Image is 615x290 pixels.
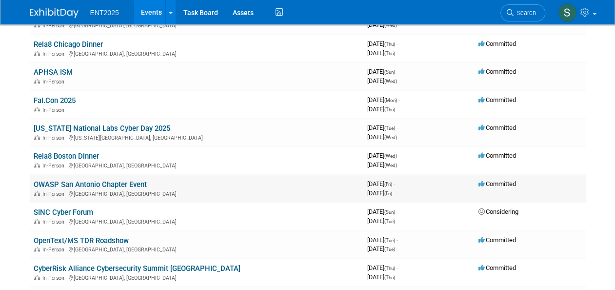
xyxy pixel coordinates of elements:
span: - [397,208,398,215]
span: [DATE] [367,68,398,75]
span: - [397,264,398,271]
div: [US_STATE][GEOGRAPHIC_DATA], [GEOGRAPHIC_DATA] [34,133,359,141]
span: (Thu) [384,107,395,112]
span: [DATE] [367,161,397,168]
span: In-Person [42,135,67,141]
img: In-Person Event [34,191,40,196]
span: [DATE] [367,180,395,187]
span: - [397,124,398,131]
span: In-Person [42,107,67,113]
span: [DATE] [367,245,395,252]
a: Rela8 Chicago Dinner [34,40,103,49]
span: Search [514,9,536,17]
span: (Thu) [384,275,395,280]
span: (Wed) [384,135,397,140]
span: [DATE] [367,264,398,271]
span: (Thu) [384,266,395,271]
span: [DATE] [367,96,400,104]
div: [GEOGRAPHIC_DATA], [GEOGRAPHIC_DATA] [34,161,359,169]
img: In-Person Event [34,107,40,112]
span: In-Person [42,275,67,281]
span: In-Person [42,191,67,197]
span: (Tue) [384,238,395,243]
img: In-Person Event [34,51,40,56]
span: In-Person [42,79,67,85]
span: Committed [478,68,516,75]
img: In-Person Event [34,22,40,27]
span: [DATE] [367,217,395,225]
span: (Wed) [384,153,397,159]
span: - [397,68,398,75]
img: ExhibitDay [30,8,79,18]
div: [GEOGRAPHIC_DATA], [GEOGRAPHIC_DATA] [34,21,359,29]
span: - [398,152,400,159]
span: - [394,180,395,187]
span: - [397,236,398,244]
span: In-Person [42,22,67,29]
span: (Thu) [384,51,395,56]
img: In-Person Event [34,247,40,251]
span: In-Person [42,219,67,225]
span: (Sun) [384,209,395,215]
span: ENT2025 [90,9,119,17]
span: - [398,96,400,104]
a: Rela8 Boston Dinner [34,152,99,161]
img: In-Person Event [34,135,40,140]
a: CyberRisk Alliance Cybersecurity Summit [GEOGRAPHIC_DATA] [34,264,240,273]
span: Considering [478,208,518,215]
div: [GEOGRAPHIC_DATA], [GEOGRAPHIC_DATA] [34,217,359,225]
a: OpenText/MS TDR Roadshow [34,236,129,245]
span: [DATE] [367,124,398,131]
span: Committed [478,40,516,47]
span: Committed [478,124,516,131]
span: (Wed) [384,79,397,84]
a: [US_STATE] National Labs Cyber Day 2025 [34,124,170,133]
img: In-Person Event [34,275,40,280]
span: Committed [478,152,516,159]
span: [DATE] [367,133,397,141]
div: [GEOGRAPHIC_DATA], [GEOGRAPHIC_DATA] [34,245,359,253]
a: Fal.Con 2025 [34,96,76,105]
img: Stephanie Silva [558,3,576,22]
span: (Thu) [384,41,395,47]
span: [DATE] [367,208,398,215]
span: - [397,40,398,47]
span: [DATE] [367,77,397,84]
div: [GEOGRAPHIC_DATA], [GEOGRAPHIC_DATA] [34,49,359,57]
span: [DATE] [367,189,392,197]
span: (Wed) [384,163,397,168]
span: (Fri) [384,182,392,187]
span: In-Person [42,247,67,253]
span: (Wed) [384,22,397,28]
span: Committed [478,180,516,187]
img: In-Person Event [34,163,40,167]
a: SINC Cyber Forum [34,208,93,217]
span: Committed [478,264,516,271]
span: [DATE] [367,236,398,244]
span: Committed [478,236,516,244]
span: (Tue) [384,125,395,131]
span: (Mon) [384,98,397,103]
img: In-Person Event [34,79,40,83]
span: [DATE] [367,152,400,159]
span: (Tue) [384,247,395,252]
a: APHSA ISM [34,68,73,77]
div: [GEOGRAPHIC_DATA], [GEOGRAPHIC_DATA] [34,273,359,281]
span: [DATE] [367,40,398,47]
img: In-Person Event [34,219,40,224]
a: Search [500,4,545,21]
span: [DATE] [367,105,395,113]
div: [GEOGRAPHIC_DATA], [GEOGRAPHIC_DATA] [34,189,359,197]
a: OWASP San Antonio Chapter Event [34,180,147,189]
span: (Sun) [384,69,395,75]
span: (Tue) [384,219,395,224]
span: In-Person [42,51,67,57]
span: [DATE] [367,273,395,281]
span: [DATE] [367,49,395,57]
span: (Fri) [384,191,392,196]
span: In-Person [42,163,67,169]
span: Committed [478,96,516,104]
